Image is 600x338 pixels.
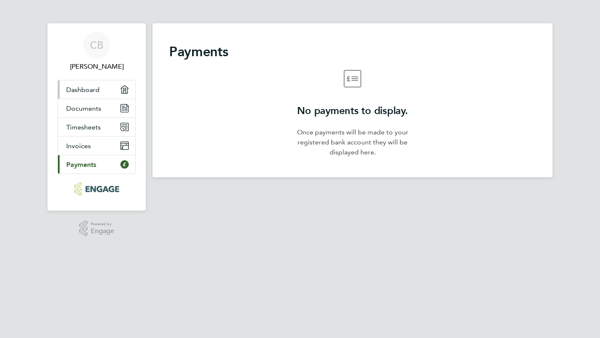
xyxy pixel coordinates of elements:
span: Cathy Bowdren [57,62,136,72]
span: Engage [91,228,114,235]
a: Powered byEngage [79,221,115,236]
a: Invoices [58,137,135,155]
span: Invoices [66,142,91,150]
a: CB[PERSON_NAME] [57,32,136,72]
span: Dashboard [66,86,100,94]
span: Powered by [91,221,114,228]
h2: Payments [169,43,536,60]
h2: No payments to display. [292,104,412,117]
a: Go to home page [57,182,136,196]
p: Once payments will be made to your registered bank account they will be displayed here. [292,127,412,157]
a: Documents [58,99,135,117]
span: Documents [66,104,101,112]
img: educationmattersgroup-logo-retina.png [74,182,119,196]
span: CB [90,40,103,50]
a: Payments [58,155,135,174]
a: Dashboard [58,80,135,99]
span: Payments [66,161,96,169]
nav: Main navigation [47,23,146,211]
span: Timesheets [66,123,101,131]
a: Timesheets [58,118,135,136]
